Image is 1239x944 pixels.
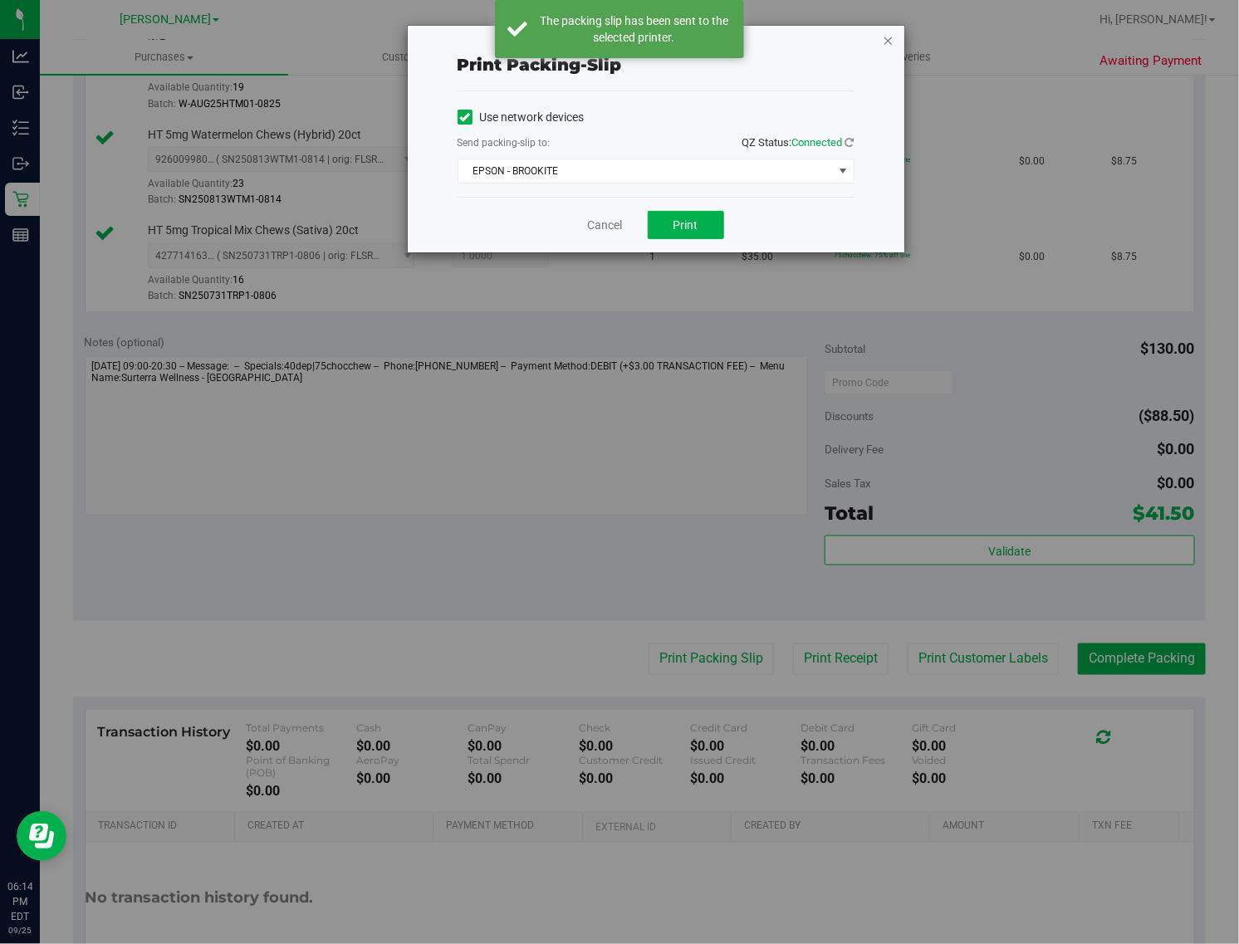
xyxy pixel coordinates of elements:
[588,217,623,234] a: Cancel
[648,211,724,239] button: Print
[458,55,622,75] span: Print packing-slip
[742,136,855,149] span: QZ Status:
[792,136,843,149] span: Connected
[673,218,698,232] span: Print
[832,159,853,183] span: select
[458,135,551,150] label: Send packing-slip to:
[536,12,732,46] div: The packing slip has been sent to the selected printer.
[17,811,66,861] iframe: Resource center
[458,159,833,183] span: EPSON - BROOKITE
[458,109,585,126] label: Use network devices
